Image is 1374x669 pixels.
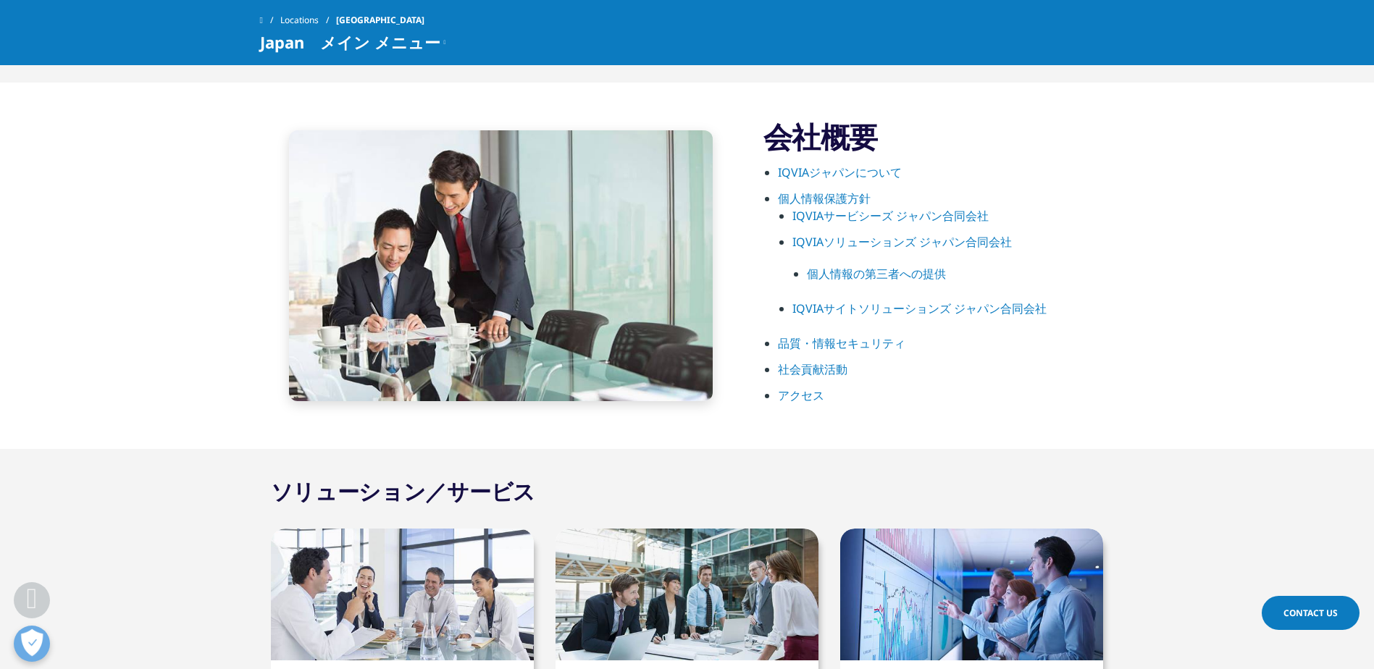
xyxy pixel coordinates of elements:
[778,190,871,206] a: 個人情報保護方針
[792,300,1047,316] a: IQVIAサイトソリューションズ ジャパン合同会社
[778,335,905,351] a: 品質・情報セキュリティ
[792,234,1012,250] a: IQVIAソリューションズ ジャパン合同会社
[289,130,713,401] img: Professional men in meeting signing paperwork
[336,7,424,33] span: [GEOGRAPHIC_DATA]
[807,266,946,282] a: 個人情報の第三者への提供
[280,7,336,33] a: Locations
[1283,607,1338,619] span: Contact Us
[778,361,847,377] a: 社会貢献活動
[763,119,1115,155] h3: 会社概要
[778,164,902,180] a: IQVIAジャパンについて
[260,33,440,51] span: Japan メイン メニュー
[271,477,535,506] h2: ソリューション／サービス
[792,208,989,224] a: IQVIAサービシーズ ジャパン合同会社
[14,626,50,662] button: 優先設定センターを開く
[778,387,824,403] a: アクセス
[1262,596,1360,630] a: Contact Us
